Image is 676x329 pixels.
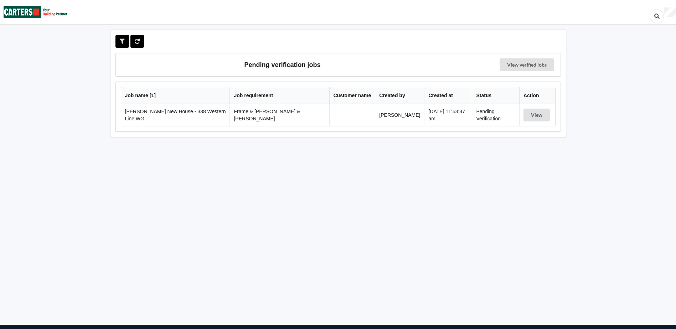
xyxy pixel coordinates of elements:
th: Customer name [329,87,375,104]
a: View [523,112,551,118]
td: [DATE] 11:53:37 am [424,104,472,126]
td: Frame & [PERSON_NAME] & [PERSON_NAME] [229,104,329,126]
td: [PERSON_NAME] [375,104,424,126]
h3: Pending verification jobs [121,58,444,71]
td: [PERSON_NAME] New House - 338 Western Line WG [121,104,230,126]
th: Action [519,87,555,104]
th: Created by [375,87,424,104]
th: Job name [ 1 ] [121,87,230,104]
th: Status [472,87,519,104]
th: Job requirement [229,87,329,104]
a: View verified jobs [500,58,554,71]
td: Pending Verification [472,104,519,126]
th: Created at [424,87,472,104]
div: User Profile [664,7,676,17]
img: Carters [4,0,68,23]
button: View [523,109,550,121]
